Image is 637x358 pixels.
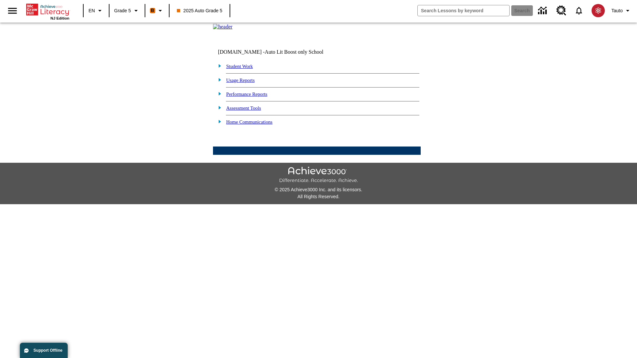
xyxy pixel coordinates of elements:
span: NJ Edition [50,16,69,20]
img: plus.gif [215,118,222,124]
img: plus.gif [215,104,222,110]
button: Profile/Settings [609,5,634,17]
button: Language: EN, Select a language [86,5,107,17]
button: Open side menu [3,1,22,21]
a: Notifications [570,2,588,19]
span: Support Offline [34,348,62,353]
button: Support Offline [20,343,68,358]
img: header [213,24,233,30]
td: [DOMAIN_NAME] - [218,49,340,55]
button: Grade: Grade 5, Select a grade [111,5,143,17]
img: avatar image [592,4,605,17]
button: Boost Class color is orange. Change class color [147,5,167,17]
span: Grade 5 [114,7,131,14]
button: Select a new avatar [588,2,609,19]
img: plus.gif [215,90,222,96]
span: 2025 Auto Grade 5 [177,7,223,14]
nobr: Auto Lit Boost only School [265,49,323,55]
a: Performance Reports [226,91,267,97]
a: Student Work [226,64,253,69]
span: Tauto [611,7,623,14]
a: Usage Reports [226,78,255,83]
div: Home [26,2,69,20]
span: B [151,6,154,15]
img: plus.gif [215,77,222,83]
a: Resource Center, Will open in new tab [552,2,570,20]
a: Data Center [534,2,552,20]
a: Assessment Tools [226,105,261,111]
img: plus.gif [215,63,222,69]
span: EN [89,7,95,14]
input: search field [418,5,509,16]
img: Achieve3000 Differentiate Accelerate Achieve [279,167,358,184]
a: Home Communications [226,119,273,125]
